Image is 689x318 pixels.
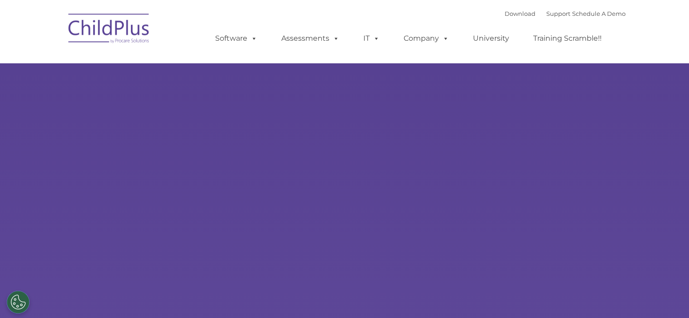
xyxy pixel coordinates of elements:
[505,10,535,17] a: Download
[272,29,348,47] a: Assessments
[206,29,266,47] a: Software
[464,29,518,47] a: University
[505,10,626,17] font: |
[7,291,29,313] button: Cookies Settings
[64,7,154,52] img: ChildPlus by Procare Solutions
[354,29,389,47] a: IT
[546,10,570,17] a: Support
[572,10,626,17] a: Schedule A Demo
[524,29,611,47] a: Training Scramble!!
[395,29,458,47] a: Company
